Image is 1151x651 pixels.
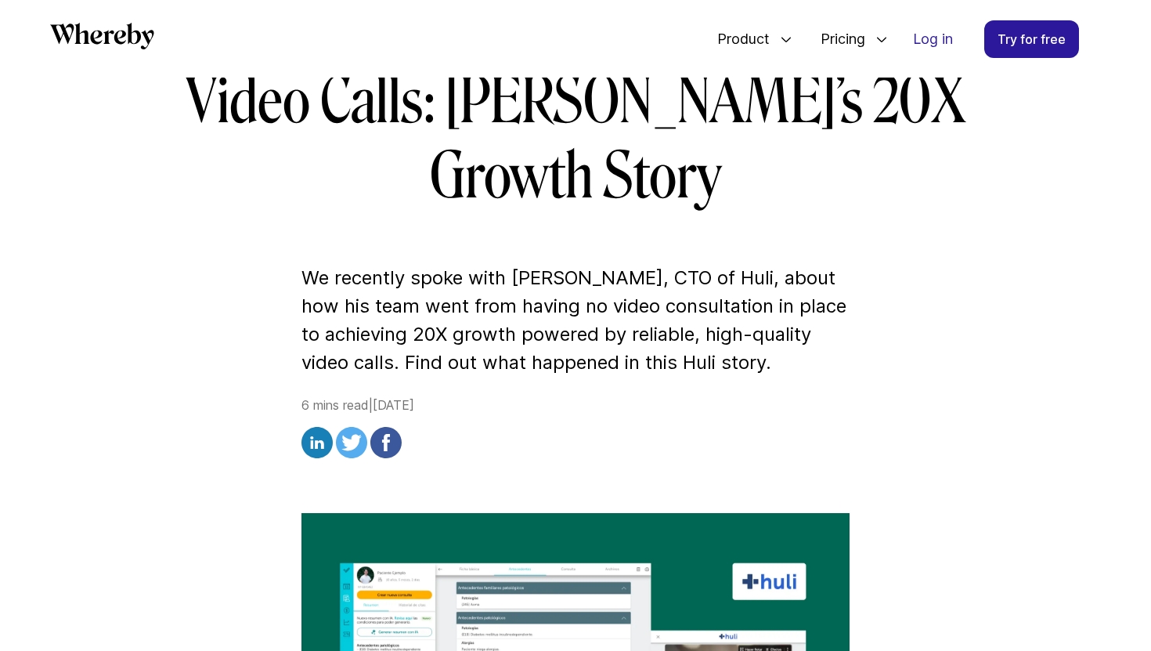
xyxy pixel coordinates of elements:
span: Product [702,13,774,65]
svg: Whereby [50,23,154,49]
img: facebook [370,427,402,458]
img: twitter [336,427,367,458]
div: 6 mins read | [DATE] [301,396,850,463]
a: Try for free [984,20,1079,58]
p: We recently spoke with [PERSON_NAME], CTO of Huli, about how his team went from having no video c... [301,264,850,377]
img: linkedin [301,427,333,458]
a: Whereby [50,23,154,55]
span: Pricing [805,13,869,65]
a: Log in [900,21,965,57]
